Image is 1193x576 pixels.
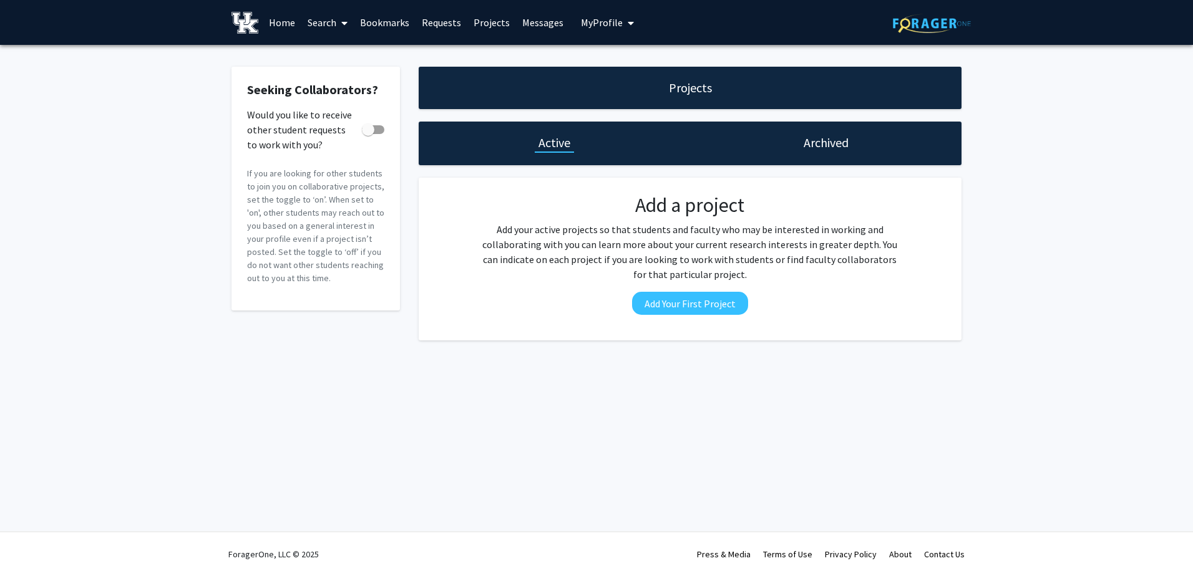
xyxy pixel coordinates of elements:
[247,107,357,152] span: Would you like to receive other student requests to work with you?
[467,1,516,44] a: Projects
[924,549,965,560] a: Contact Us
[632,292,748,315] button: Add Your First Project
[804,134,849,151] h1: Archived
[263,1,301,44] a: Home
[479,222,902,282] p: Add your active projects so that students and faculty who may be interested in working and collab...
[247,82,384,97] h2: Seeking Collaborators?
[416,1,467,44] a: Requests
[9,520,53,567] iframe: Chat
[669,79,712,97] h1: Projects
[538,134,570,151] h1: Active
[228,532,319,576] div: ForagerOne, LLC © 2025
[231,12,258,34] img: University of Kentucky Logo
[825,549,877,560] a: Privacy Policy
[479,193,902,217] h2: Add a project
[697,549,751,560] a: Press & Media
[247,167,384,285] p: If you are looking for other students to join you on collaborative projects, set the toggle to ‘o...
[893,14,971,33] img: ForagerOne Logo
[516,1,570,44] a: Messages
[889,549,912,560] a: About
[763,549,812,560] a: Terms of Use
[301,1,354,44] a: Search
[581,16,623,29] span: My Profile
[354,1,416,44] a: Bookmarks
